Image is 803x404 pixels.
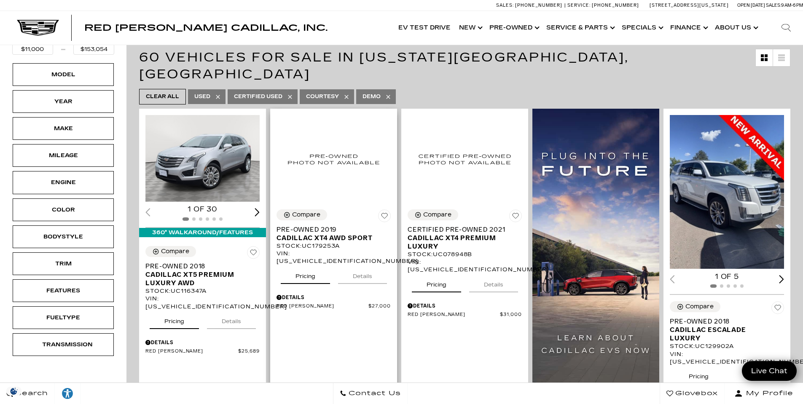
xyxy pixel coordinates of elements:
[42,286,84,295] div: Features
[747,366,792,376] span: Live Chat
[408,258,522,273] div: VIN: [US_VEHICLE_IDENTIFICATION_NUMBER]
[500,312,522,318] span: $31,000
[779,275,784,283] div: Next slide
[670,301,720,312] button: Compare Vehicle
[55,383,81,404] a: Explore your accessibility options
[670,350,784,366] div: VIN: [US_VEHICLE_IDENTIFICATION_NUMBER]
[13,333,114,356] div: TransmissionTransmission
[238,348,260,355] span: $25,689
[378,209,391,225] button: Save Vehicle
[277,115,391,203] img: 2019 Cadillac XT4 AWD Sport
[277,294,391,301] div: Pricing Details - Pre-Owned 2019 Cadillac XT4 AWD Sport
[670,317,778,326] span: Pre-Owned 2018
[42,124,84,133] div: Make
[670,115,785,269] img: 2018 Cadillac Escalade Luxury 1
[567,3,591,8] span: Service:
[281,265,330,284] button: pricing tab
[13,306,114,329] div: FueltypeFueltype
[363,91,381,102] span: Demo
[42,232,84,241] div: Bodystyle
[292,211,320,219] div: Compare
[394,11,455,45] a: EV Test Drive
[42,259,84,268] div: Trim
[660,383,725,404] a: Glovebox
[368,303,391,310] span: $27,000
[247,246,260,262] button: Save Vehicle
[408,302,522,310] div: Pricing Details - Certified Pre-Owned 2021 Cadillac XT4 Premium Luxury
[13,63,114,86] div: ModelModel
[84,24,328,32] a: Red [PERSON_NAME] Cadillac, Inc.
[737,3,765,8] span: Open [DATE]
[150,310,199,329] button: pricing tab
[515,3,562,8] span: [PHONE_NUMBER]
[685,303,714,310] div: Compare
[42,97,84,106] div: Year
[277,250,391,265] div: VIN: [US_VEHICLE_IDENTIFICATION_NUMBER]
[338,265,387,284] button: details tab
[42,178,84,187] div: Engine
[42,205,84,214] div: Color
[13,171,114,194] div: EngineEngine
[306,91,339,102] span: Courtesy
[145,287,260,295] div: Stock : UC116347A
[412,274,461,292] button: pricing tab
[674,366,723,384] button: pricing tab
[42,151,84,160] div: Mileage
[509,209,522,225] button: Save Vehicle
[469,274,518,292] button: details tab
[277,234,384,242] span: Cadillac XT4 AWD Sport
[145,295,260,310] div: VIN: [US_VEHICLE_IDENTIFICATION_NUMBER]
[618,11,666,45] a: Specials
[455,11,485,45] a: New
[496,3,564,8] a: Sales: [PHONE_NUMBER]
[13,225,114,248] div: BodystyleBodystyle
[346,388,401,399] span: Contact Us
[55,387,80,400] div: Explore your accessibility options
[145,115,261,202] img: 2018 Cadillac XT5 Premium Luxury AWD 1
[84,23,328,33] span: Red [PERSON_NAME] Cadillac, Inc.
[13,117,114,140] div: MakeMake
[408,234,516,251] span: Cadillac XT4 Premium Luxury
[277,209,327,220] button: Compare Vehicle
[650,3,729,8] a: [STREET_ADDRESS][US_STATE]
[139,50,629,82] span: 60 Vehicles for Sale in [US_STATE][GEOGRAPHIC_DATA], [GEOGRAPHIC_DATA]
[670,326,778,342] span: Cadillac Escalade Luxury
[13,90,114,113] div: YearYear
[564,3,641,8] a: Service: [PHONE_NUMBER]
[766,3,781,8] span: Sales:
[13,388,48,399] span: Search
[496,3,514,8] span: Sales:
[670,272,784,281] div: 1 of 5
[711,11,761,45] a: About Us
[73,44,114,55] input: Maximum
[161,248,189,255] div: Compare
[670,115,785,269] div: 1 / 2
[13,198,114,221] div: ColorColor
[742,361,797,381] a: Live Chat
[145,205,260,214] div: 1 of 30
[731,366,780,384] button: details tab
[17,20,59,36] img: Cadillac Dark Logo with Cadillac White Text
[725,383,803,404] button: Open user profile menu
[145,246,196,257] button: Compare Vehicle
[4,387,24,396] section: Click to Open Cookie Consent Modal
[146,91,179,102] span: Clear All
[670,342,784,350] div: Stock : UC129902A
[485,11,542,45] a: Pre-Owned
[139,228,266,237] div: 360° WalkAround/Features
[13,144,114,167] div: MileageMileage
[145,262,260,287] a: Pre-Owned 2018Cadillac XT5 Premium Luxury AWD
[666,11,711,45] a: Finance
[277,303,368,310] span: Red [PERSON_NAME]
[408,225,516,234] span: Certified Pre-Owned 2021
[145,270,253,287] span: Cadillac XT5 Premium Luxury AWD
[277,225,391,242] a: Pre-Owned 2019Cadillac XT4 AWD Sport
[4,387,24,396] img: Opt-Out Icon
[673,388,718,399] span: Glovebox
[13,279,114,302] div: FeaturesFeatures
[771,301,784,317] button: Save Vehicle
[277,225,384,234] span: Pre-Owned 2019
[542,11,618,45] a: Service & Parts
[42,313,84,322] div: Fueltype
